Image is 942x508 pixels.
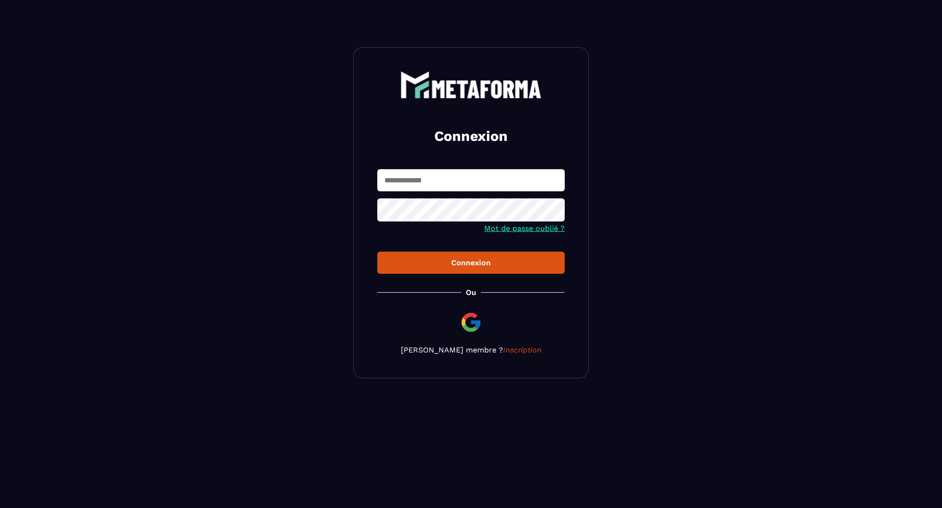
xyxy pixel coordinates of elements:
img: logo [400,71,542,98]
div: Connexion [385,258,557,267]
a: logo [377,71,565,98]
a: Inscription [503,345,542,354]
p: Ou [466,288,476,297]
button: Connexion [377,252,565,274]
h2: Connexion [389,127,553,146]
img: google [460,311,482,334]
a: Mot de passe oublié ? [484,224,565,233]
p: [PERSON_NAME] membre ? [377,345,565,354]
